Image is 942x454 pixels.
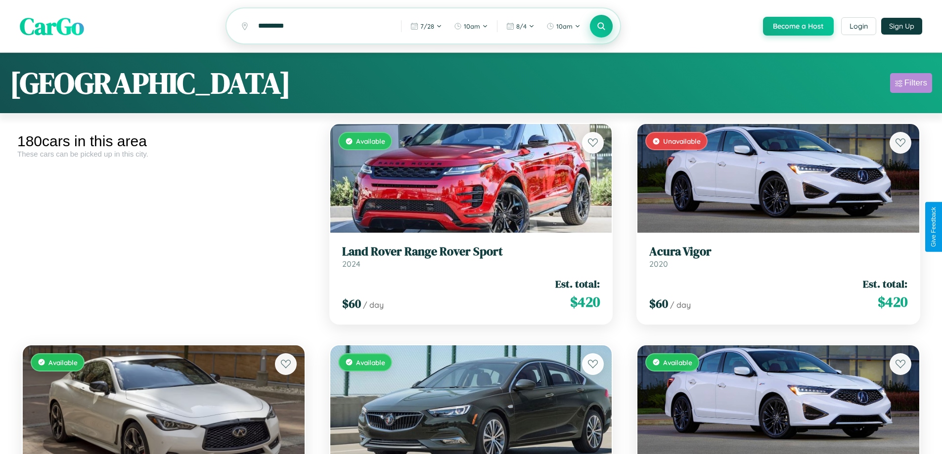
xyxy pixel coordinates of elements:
div: Filters [904,78,927,88]
span: $ 420 [570,292,600,312]
div: These cars can be picked up in this city. [17,150,310,158]
span: / day [363,300,384,310]
span: Available [663,358,692,367]
span: 10am [556,22,573,30]
span: Est. total: [863,277,907,291]
div: Give Feedback [930,207,937,247]
button: 10am [541,18,585,34]
span: $ 420 [878,292,907,312]
button: Filters [890,73,932,93]
span: Available [48,358,78,367]
span: 7 / 28 [420,22,434,30]
h3: Land Rover Range Rover Sport [342,245,600,259]
span: CarGo [20,10,84,42]
button: 10am [449,18,493,34]
button: Sign Up [881,18,922,35]
h1: [GEOGRAPHIC_DATA] [10,63,291,103]
span: 2024 [342,259,360,269]
span: $ 60 [342,295,361,312]
span: Est. total: [555,277,600,291]
a: Land Rover Range Rover Sport2024 [342,245,600,269]
span: 2020 [649,259,668,269]
span: 10am [464,22,480,30]
button: 7/28 [405,18,447,34]
span: Available [356,358,385,367]
span: $ 60 [649,295,668,312]
button: Become a Host [763,17,834,36]
span: / day [670,300,691,310]
span: 8 / 4 [516,22,527,30]
a: Acura Vigor2020 [649,245,907,269]
button: 8/4 [501,18,539,34]
div: 180 cars in this area [17,133,310,150]
button: Login [841,17,876,35]
span: Unavailable [663,137,701,145]
span: Available [356,137,385,145]
h3: Acura Vigor [649,245,907,259]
